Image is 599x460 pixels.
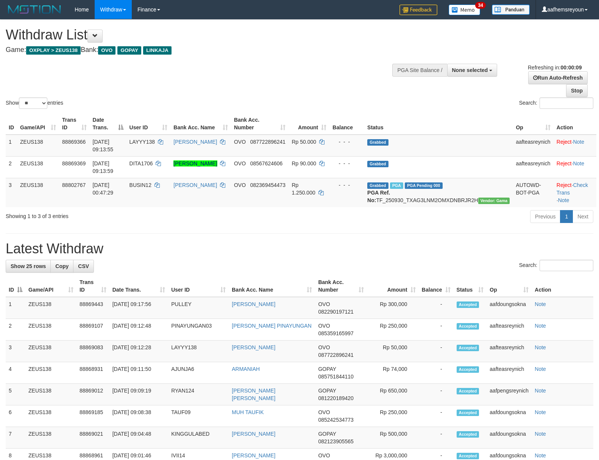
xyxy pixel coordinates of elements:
td: [DATE] 09:17:56 [109,297,168,319]
a: Reject [557,182,572,188]
span: GOPAY [318,366,336,372]
th: Amount: activate to sort column ascending [289,113,329,135]
a: Reject [557,139,572,145]
td: 6 [6,405,25,427]
a: [PERSON_NAME] PINAYUNGAN [232,323,312,329]
span: 88802767 [62,182,86,188]
span: Accepted [457,453,479,459]
td: [DATE] 09:09:19 [109,384,168,405]
span: None selected [452,67,488,73]
img: Button%20Memo.svg [449,5,480,15]
a: Note [573,160,584,166]
span: OVO [98,46,115,55]
td: ZEUS138 [25,405,76,427]
th: Game/API: activate to sort column ascending [25,275,76,297]
span: [DATE] 09:13:55 [93,139,114,152]
label: Search: [519,97,593,109]
td: Rp 250,000 [367,405,419,427]
select: Showentries [19,97,47,109]
td: - [419,341,454,362]
th: Date Trans.: activate to sort column descending [90,113,126,135]
a: [PERSON_NAME] [173,160,217,166]
td: Rp 300,000 [367,297,419,319]
a: Note [535,301,546,307]
span: Marked by aafsreyleap [390,182,403,189]
th: Status [364,113,513,135]
td: 5 [6,384,25,405]
button: None selected [447,64,498,77]
span: OVO [318,301,330,307]
td: 2 [6,319,25,341]
td: LAYYY138 [168,341,229,362]
th: Bank Acc. Number: activate to sort column ascending [231,113,289,135]
a: Note [535,344,546,350]
a: Next [572,210,593,223]
a: ARMANIAH [232,366,260,372]
span: Copy 082123905565 to clipboard [318,438,353,444]
h4: Game: Bank: [6,46,392,54]
strong: 00:00:09 [560,64,582,71]
td: - [419,297,454,319]
td: aafteasreynich [513,156,553,178]
td: - [419,405,454,427]
div: PGA Site Balance / [392,64,447,77]
span: Accepted [457,366,479,373]
a: CSV [73,260,94,273]
label: Show entries [6,97,63,109]
img: Feedback.jpg [399,5,437,15]
a: Note [573,139,584,145]
a: MUH TAUFIK [232,409,264,415]
th: Op: activate to sort column ascending [513,113,553,135]
td: 2 [6,156,17,178]
td: 88869083 [76,341,109,362]
td: Rp 74,000 [367,362,419,384]
td: [DATE] 09:12:28 [109,341,168,362]
span: OXPLAY > ZEUS138 [26,46,81,55]
label: Search: [519,260,593,271]
span: Copy 087722896241 to clipboard [318,352,353,358]
th: Bank Acc. Number: activate to sort column ascending [315,275,367,297]
span: Rp 50.000 [292,139,316,145]
a: 1 [560,210,573,223]
td: 88869443 [76,297,109,319]
span: 34 [475,2,485,9]
span: Copy 087722896241 to clipboard [250,139,285,145]
span: LINKAJA [143,46,172,55]
td: - [419,427,454,449]
span: Rp 90.000 [292,160,316,166]
td: 88869012 [76,384,109,405]
span: Grabbed [367,182,388,189]
span: Vendor URL: https://trx31.1velocity.biz [478,198,510,204]
input: Search: [540,97,593,109]
th: Date Trans.: activate to sort column ascending [109,275,168,297]
a: Show 25 rows [6,260,51,273]
td: KINGGULABED [168,427,229,449]
a: Note [535,366,546,372]
input: Search: [540,260,593,271]
span: Accepted [457,431,479,438]
td: 1 [6,297,25,319]
span: LAYYY138 [129,139,155,145]
td: aafdoungsokna [487,405,532,427]
span: Rp 1.250.000 [292,182,315,196]
td: 7 [6,427,25,449]
span: OVO [234,182,246,188]
td: ZEUS138 [17,178,59,207]
span: Copy 085242534773 to clipboard [318,417,353,423]
td: ZEUS138 [25,384,76,405]
td: aafteasreynich [513,135,553,157]
a: Stop [566,84,588,97]
td: ZEUS138 [17,156,59,178]
b: PGA Ref. No: [367,190,390,203]
a: Note [535,431,546,437]
td: AJUNJA6 [168,362,229,384]
th: User ID: activate to sort column ascending [168,275,229,297]
td: 88869185 [76,405,109,427]
td: - [419,384,454,405]
a: Reject [557,160,572,166]
th: User ID: activate to sort column ascending [126,113,171,135]
td: [DATE] 09:11:50 [109,362,168,384]
td: Rp 500,000 [367,427,419,449]
td: ZEUS138 [17,135,59,157]
span: Show 25 rows [11,263,46,269]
